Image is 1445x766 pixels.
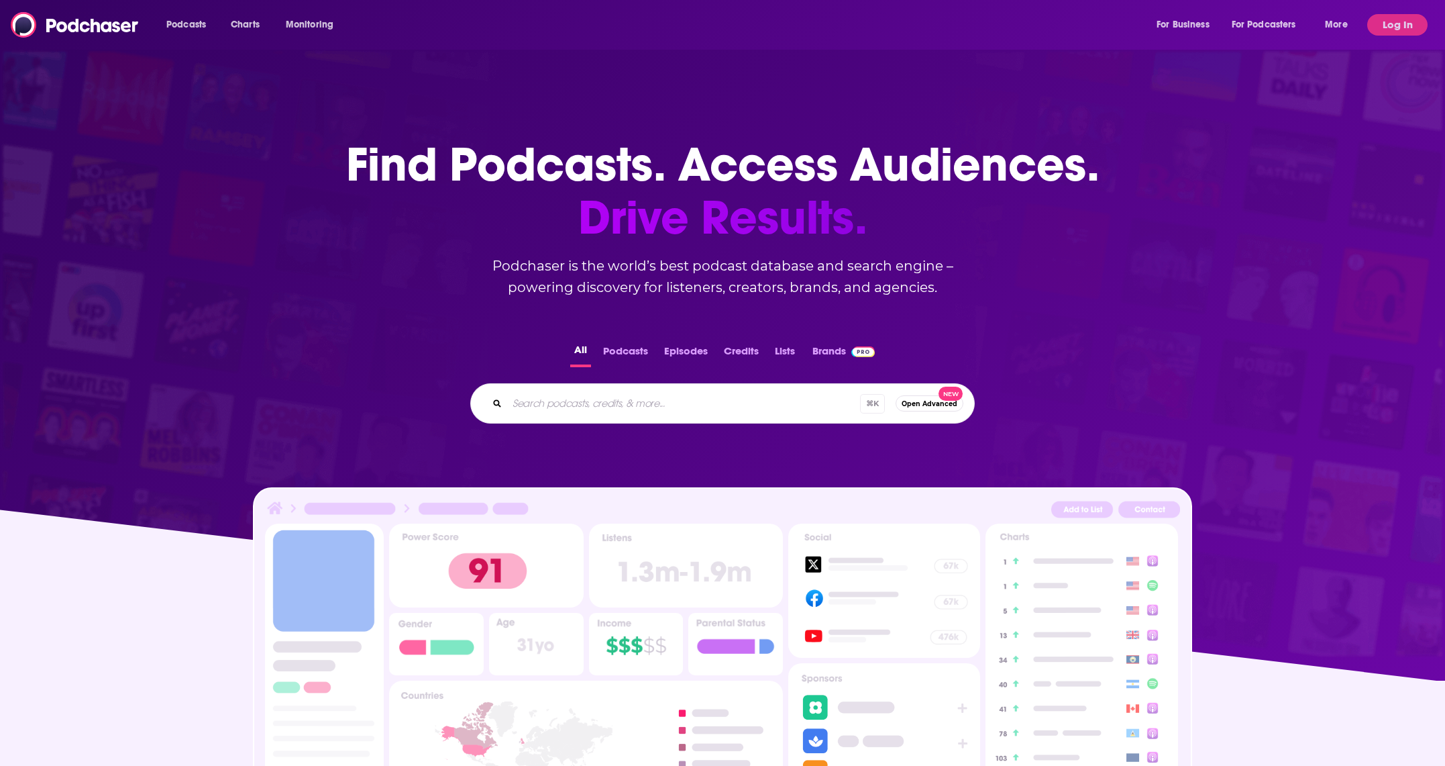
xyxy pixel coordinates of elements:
button: open menu [157,14,223,36]
span: Podcasts [166,15,206,34]
span: Open Advanced [902,400,957,408]
button: Podcasts [599,341,652,367]
img: Podcast Insights Listens [589,524,783,608]
button: Open AdvancedNew [896,395,963,412]
button: Log In [1367,14,1428,36]
span: For Podcasters [1232,15,1296,34]
button: open menu [1223,14,1316,36]
button: open menu [1316,14,1364,36]
button: open menu [1147,14,1226,36]
button: open menu [276,14,351,36]
span: New [939,387,963,401]
a: BrandsPodchaser Pro [812,341,875,367]
img: Podchaser Pro [851,346,875,357]
span: Monitoring [286,15,333,34]
img: Podcast Insights Gender [389,613,484,675]
button: All [570,341,591,367]
img: Podcast Socials [788,524,980,658]
span: Drive Results. [346,191,1100,244]
span: Charts [231,15,260,34]
img: Podcast Insights Header [265,499,1180,523]
h1: Find Podcasts. Access Audiences. [346,138,1100,244]
input: Search podcasts, credits, & more... [507,393,860,414]
span: For Business [1157,15,1210,34]
button: Credits [720,341,763,367]
button: Episodes [660,341,712,367]
a: Charts [222,14,268,36]
img: Podcast Insights Income [589,613,684,675]
button: Lists [771,341,799,367]
span: More [1325,15,1348,34]
img: Podchaser - Follow, Share and Rate Podcasts [11,12,140,38]
img: Podcast Insights Age [489,613,584,675]
h2: Podchaser is the world’s best podcast database and search engine – powering discovery for listene... [454,255,991,298]
span: ⌘ K [860,394,885,414]
img: Podcast Insights Power score [389,524,583,608]
img: Podcast Insights Parental Status [688,613,783,675]
div: Search podcasts, credits, & more... [470,383,975,424]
